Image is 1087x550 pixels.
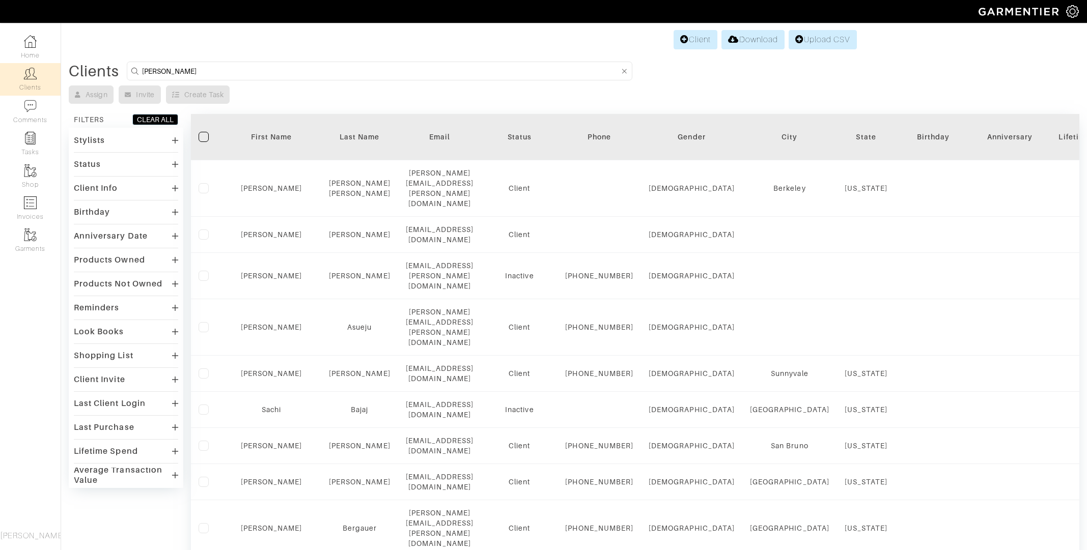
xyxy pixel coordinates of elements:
div: Client Invite [74,374,125,385]
div: [EMAIL_ADDRESS][DOMAIN_NAME] [406,399,474,420]
a: [PERSON_NAME] [241,478,302,486]
div: First Name [229,132,314,142]
th: Toggle SortBy [221,114,321,160]
a: Sachi [262,406,281,414]
div: City [750,132,829,142]
div: [US_STATE] [845,368,888,379]
div: CLEAR ALL [137,114,174,125]
th: Toggle SortBy [481,114,558,160]
div: [DEMOGRAPHIC_DATA] [649,441,735,451]
div: [GEOGRAPHIC_DATA] [750,477,829,487]
a: [PERSON_NAME] [329,369,391,378]
div: [EMAIL_ADDRESS][PERSON_NAME][DOMAIN_NAME] [406,260,474,291]
div: Client [489,183,550,193]
a: Download [721,30,784,49]
div: [DEMOGRAPHIC_DATA] [649,523,735,533]
div: [EMAIL_ADDRESS][DOMAIN_NAME] [406,436,474,456]
div: Stylists [74,135,105,146]
a: [PERSON_NAME] [241,272,302,280]
div: Last Client Login [74,398,146,409]
img: orders-icon-0abe47150d42831381b5fb84f609e132dff9fe21cb692f30cb5eec754e2cba89.png [24,196,37,209]
img: reminder-icon-8004d30b9f0a5d33ae49ab947aed9ed385cf756f9e5892f1edd6e32f2345188e.png [24,132,37,144]
img: gear-icon-white-bd11855cb880d31180b6d7d6211b90ccbf57a29d726f0c71d8c61bd08dd39cc2.png [1066,5,1079,18]
a: [PERSON_NAME] [241,323,302,331]
div: Sunnyvale [750,368,829,379]
div: [PHONE_NUMBER] [565,523,633,533]
a: [PERSON_NAME] [241,442,302,450]
div: Clients [69,66,119,76]
div: Reminders [74,303,119,313]
a: [PERSON_NAME] [241,184,302,192]
div: [DEMOGRAPHIC_DATA] [649,229,735,240]
div: [EMAIL_ADDRESS][DOMAIN_NAME] [406,224,474,245]
div: Inactive [489,404,550,415]
img: garmentier-logo-header-white-b43fb05a5012e4ada735d5af1a66efaba907eab6374d6393d1fbf88cb4ef424d.png [973,3,1066,20]
th: Toggle SortBy [641,114,742,160]
div: Client [489,441,550,451]
div: [US_STATE] [845,441,888,451]
th: Toggle SortBy [895,114,971,160]
img: clients-icon-6bae9207a08558b7cb47a8932f037763ab4055f8c8b6bfacd5dc20c3e0201464.png [24,67,37,80]
img: dashboard-icon-dbcd8f5a0b271acd01030246c82b418ddd0df26cd7fceb0bd07c9910d44c42f6.png [24,35,37,48]
img: garments-icon-b7da505a4dc4fd61783c78ac3ca0ef83fa9d6f193b1c9dc38574b1d14d53ca28.png [24,164,37,177]
div: [DEMOGRAPHIC_DATA] [649,477,735,487]
div: [DEMOGRAPHIC_DATA] [649,322,735,332]
div: Average Transaction Value [74,465,172,485]
div: Birthday [903,132,964,142]
div: [DEMOGRAPHIC_DATA] [649,404,735,415]
div: [PERSON_NAME][EMAIL_ADDRESS][PERSON_NAME][DOMAIN_NAME] [406,307,474,348]
a: [PERSON_NAME] [329,478,391,486]
a: [PERSON_NAME] [PERSON_NAME] [329,179,391,197]
div: Last Purchase [74,422,134,432]
div: Berkeley [750,183,829,193]
th: Toggle SortBy [321,114,398,160]
a: [PERSON_NAME] [329,272,391,280]
div: [GEOGRAPHIC_DATA] [750,523,829,533]
div: [US_STATE] [845,523,888,533]
div: [DEMOGRAPHIC_DATA] [649,271,735,281]
div: Client [489,368,550,379]
div: [US_STATE] [845,183,888,193]
div: Gender [649,132,735,142]
a: [PERSON_NAME] [241,369,302,378]
a: Bergauer [343,524,377,532]
div: Status [74,159,101,169]
div: [PERSON_NAME][EMAIL_ADDRESS][PERSON_NAME][DOMAIN_NAME] [406,168,474,209]
img: garments-icon-b7da505a4dc4fd61783c78ac3ca0ef83fa9d6f193b1c9dc38574b1d14d53ca28.png [24,228,37,241]
div: [DEMOGRAPHIC_DATA] [649,368,735,379]
a: [PERSON_NAME] [241,524,302,532]
div: [PHONE_NUMBER] [565,271,633,281]
a: [PERSON_NAME] [329,442,391,450]
div: [US_STATE] [845,404,888,415]
div: Products Not Owned [74,279,162,289]
a: Upload CSV [789,30,857,49]
a: [PERSON_NAME] [241,230,302,239]
div: [DEMOGRAPHIC_DATA] [649,183,735,193]
div: [EMAIL_ADDRESS][DOMAIN_NAME] [406,472,474,492]
div: [EMAIL_ADDRESS][DOMAIN_NAME] [406,363,474,384]
div: Anniversary [979,132,1040,142]
div: Status [489,132,550,142]
div: Look Books [74,327,124,337]
img: comment-icon-a0a6a9ef722e966f86d9cbdc48e553b5cf19dbc54f86b18d962a5391bc8f6eb6.png [24,100,37,112]
div: Client [489,523,550,533]
div: [PHONE_NUMBER] [565,368,633,379]
a: Bajaj [351,406,368,414]
button: CLEAR ALL [132,114,178,125]
div: Anniversary Date [74,231,148,241]
div: Client [489,322,550,332]
div: [PHONE_NUMBER] [565,441,633,451]
div: [PHONE_NUMBER] [565,477,633,487]
div: Birthday [74,207,110,217]
div: FILTERS [74,114,104,125]
div: [GEOGRAPHIC_DATA] [750,404,829,415]
th: Toggle SortBy [971,114,1048,160]
div: Client [489,229,550,240]
input: Search by name, email, phone, city, or state [142,65,619,77]
div: Shopping List [74,351,133,361]
div: [PERSON_NAME][EMAIL_ADDRESS][PERSON_NAME][DOMAIN_NAME] [406,508,474,548]
a: Client [674,30,717,49]
div: Phone [565,132,633,142]
div: Client [489,477,550,487]
div: Inactive [489,271,550,281]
